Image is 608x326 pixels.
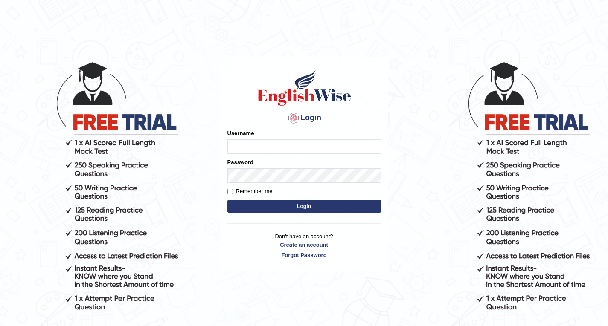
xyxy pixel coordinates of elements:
[227,187,273,196] label: Remember me
[227,158,253,166] label: Password
[227,251,381,259] a: Forgot Password
[227,129,254,137] label: Username
[227,189,233,194] input: Remember me
[227,111,381,125] h4: Login
[227,200,381,213] button: Login
[227,232,381,259] p: Don't have an account?
[256,69,353,107] img: Logo of English Wise sign in for intelligent practice with AI
[227,241,381,249] a: Create an account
